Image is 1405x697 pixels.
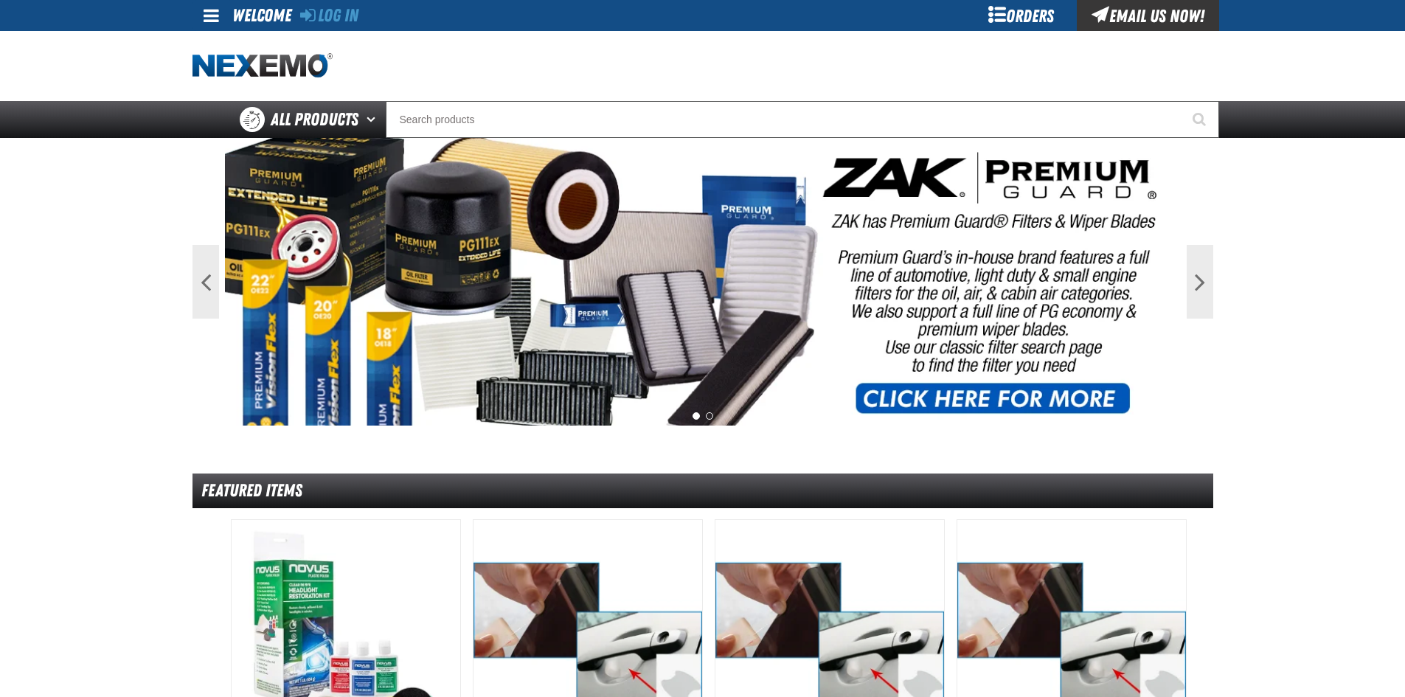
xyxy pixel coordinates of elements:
button: 1 of 2 [693,412,700,420]
a: Log In [300,5,358,26]
button: Open All Products pages [361,101,386,138]
button: 2 of 2 [706,412,713,420]
div: Featured Items [192,474,1213,508]
button: Start Searching [1182,101,1219,138]
button: Previous [192,245,219,319]
img: PG Filters & Wipers [225,138,1181,426]
img: Nexemo logo [192,53,333,79]
span: All Products [271,106,358,133]
input: Search [386,101,1219,138]
button: Next [1187,245,1213,319]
